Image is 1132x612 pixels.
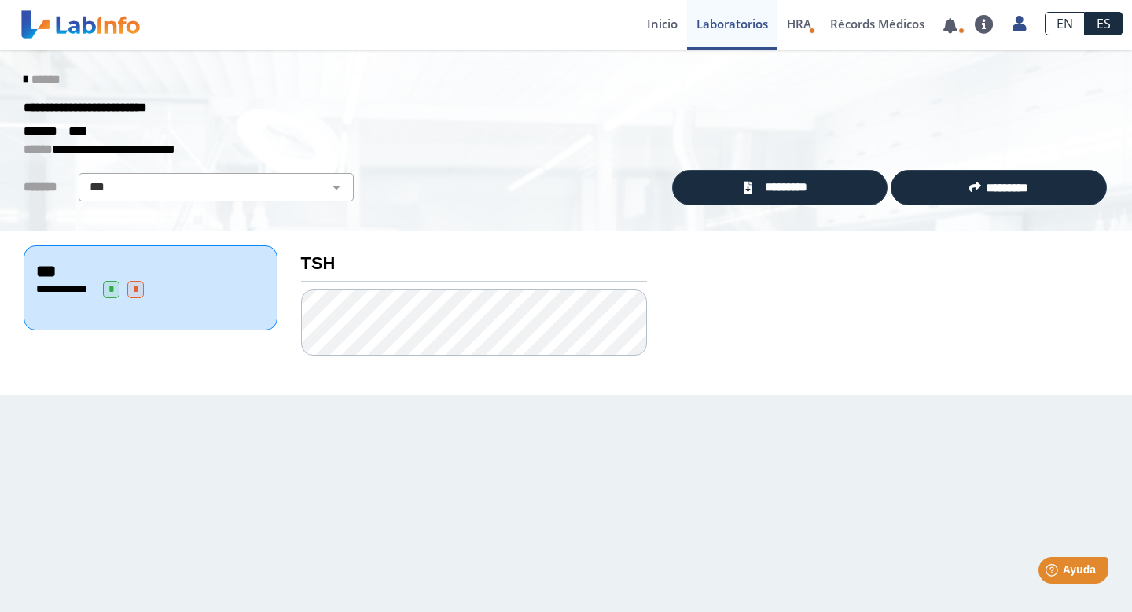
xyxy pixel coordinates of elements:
b: TSH [301,253,336,273]
span: HRA [787,16,811,31]
a: ES [1085,12,1123,35]
a: EN [1045,12,1085,35]
iframe: Help widget launcher [992,551,1115,595]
